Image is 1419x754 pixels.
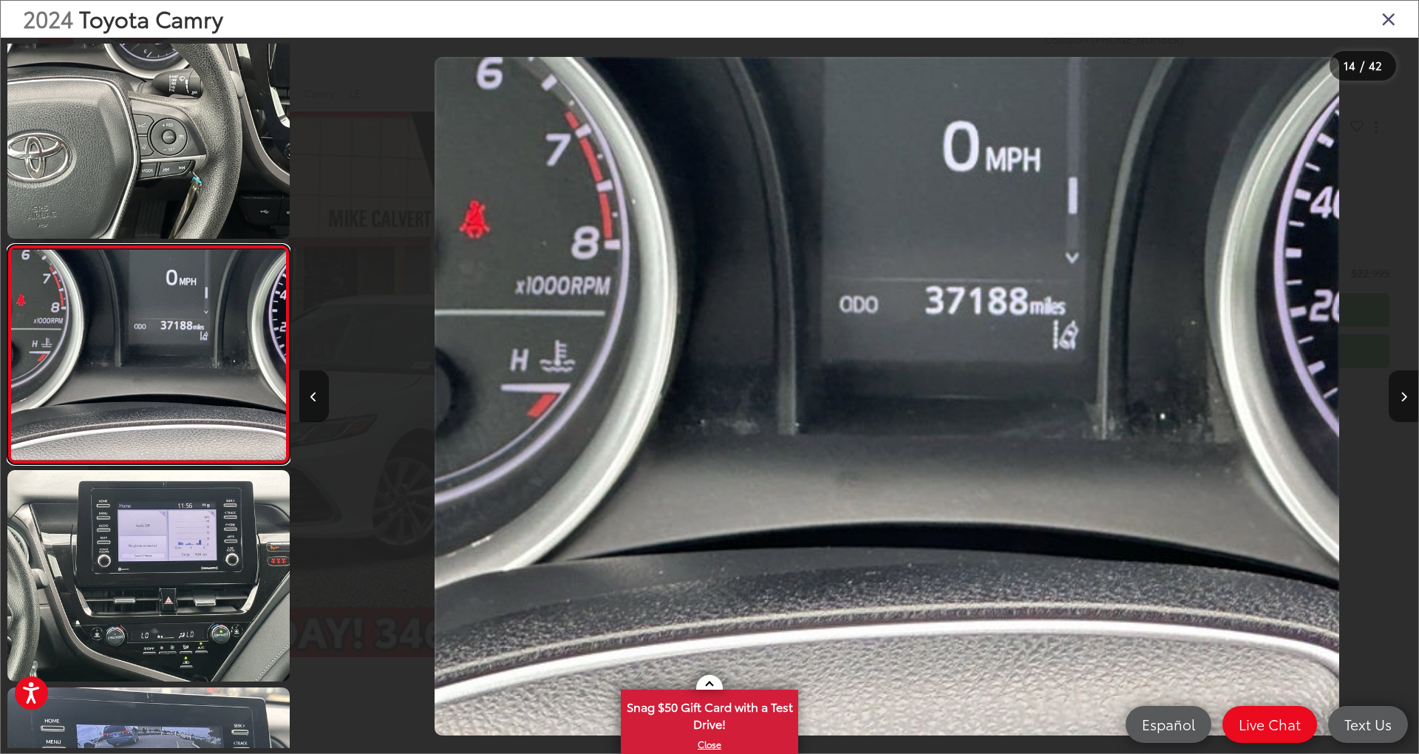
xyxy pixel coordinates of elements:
a: Español [1126,706,1211,743]
span: 42 [1369,57,1382,73]
span: / [1358,61,1366,71]
span: Toyota Camry [79,2,223,34]
span: 14 [1344,57,1355,73]
span: Español [1134,715,1202,733]
span: 2024 [23,2,73,34]
img: 2024 Toyota Camry LE [4,468,292,684]
a: Live Chat [1222,706,1317,743]
a: Text Us [1328,706,1408,743]
span: Snag $50 Gift Card with a Test Drive! [622,691,797,736]
span: Live Chat [1231,715,1308,733]
i: Close gallery [1381,9,1396,28]
img: 2024 Toyota Camry LE [8,249,288,459]
span: Text Us [1337,715,1399,733]
img: 2024 Toyota Camry LE [4,25,292,241]
button: Previous image [299,370,329,422]
img: 2024 Toyota Camry LE [435,57,1339,736]
button: Next image [1389,370,1418,422]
